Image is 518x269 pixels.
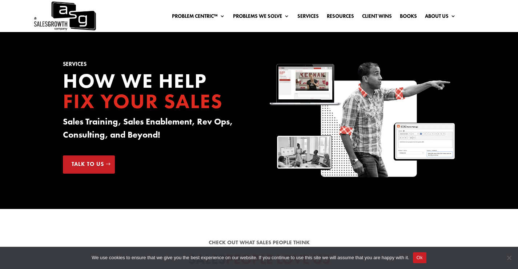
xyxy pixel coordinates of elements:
[327,13,354,21] a: Resources
[400,13,417,21] a: Books
[362,13,392,21] a: Client Wins
[63,115,248,145] h3: Sales Training, Sales Enablement, Rev Ops, Consulting, and Beyond!
[172,13,225,21] a: Problem Centric™
[505,254,513,261] span: No
[425,13,456,21] a: About Us
[92,254,409,261] span: We use cookies to ensure that we give you the best experience on our website. If you continue to ...
[270,62,455,179] img: Sales Growth Keenan
[63,71,248,115] h2: How we Help
[233,13,289,21] a: Problems We Solve
[63,88,223,114] span: Fix your Sales
[63,238,455,247] p: Check out what sales people think
[63,155,115,174] a: Talk to Us
[413,252,426,263] button: Ok
[297,13,319,21] a: Services
[63,62,248,71] h1: Services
